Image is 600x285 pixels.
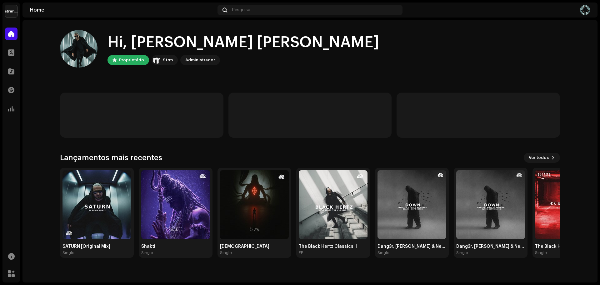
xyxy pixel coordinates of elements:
img: eccf23e0-ebc6-4cea-80cf-1c6619aef1d1 [456,170,525,239]
div: Proprietário [119,56,144,64]
span: Pesquisa [232,8,250,13]
img: 38035cfa-3c8a-4264-ae93-b06ba5dd9564 [62,170,131,239]
div: Dang3r, [PERSON_NAME] & NewGapy - Down (Black Hertz Remix) [377,244,446,249]
div: SATURN [Original Mix] [62,244,131,249]
img: 1cc1a7cc-e09b-4191-96e0-b21fb9cc5edf [220,170,289,239]
h3: Lançamentos mais recentes [60,153,162,163]
img: c88e5bad-3729-410c-a6aa-b994fc50205f [377,170,446,239]
img: 2e3bbfb2-607f-40c6-90d3-094d57d4f671 [141,170,210,239]
img: 408b884b-546b-4518-8448-1008f9c76b02 [153,56,160,64]
div: EP [299,250,303,255]
div: Home [30,8,215,13]
img: fff03fc4-daab-47ff-a3e2-b770fbf588b7 [580,5,590,15]
div: Single [62,250,74,255]
div: Strm [163,56,173,64]
div: Administrador [185,56,215,64]
div: The Black Hertz Classics II [299,244,367,249]
div: Hi, [PERSON_NAME] [PERSON_NAME] [107,33,379,53]
div: Single [535,250,547,255]
div: Shakti [141,244,210,249]
div: Single [456,250,468,255]
div: Single [377,250,389,255]
div: Dang3r, [PERSON_NAME] & NewGapy - Down [Remix] [456,244,525,249]
img: 7b18f946-d458-4208-ad38-0140f53e1091 [299,170,367,239]
img: 408b884b-546b-4518-8448-1008f9c76b02 [5,5,17,18]
div: [DEMOGRAPHIC_DATA] [220,244,289,249]
img: fff03fc4-daab-47ff-a3e2-b770fbf588b7 [60,30,97,68]
div: Single [220,250,232,255]
div: Single [141,250,153,255]
button: Ver todos [524,153,560,163]
span: Ver todos [529,151,549,164]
